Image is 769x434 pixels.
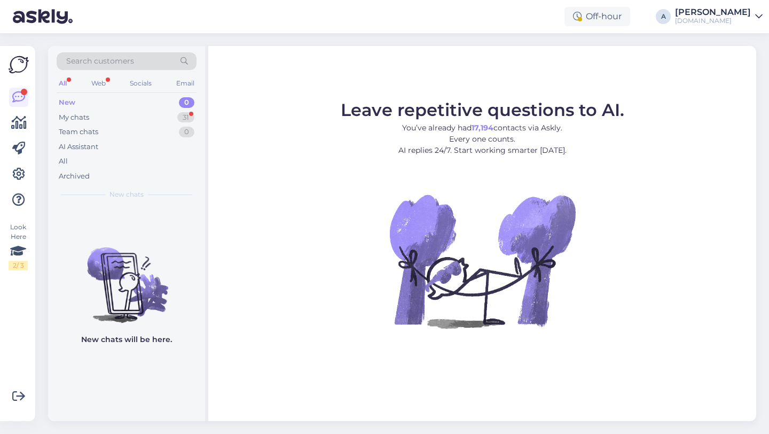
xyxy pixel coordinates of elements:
[59,142,98,152] div: AI Assistant
[66,56,134,67] span: Search customers
[341,122,624,156] p: You’ve already had contacts via Askly. Every one counts. AI replies 24/7. Start working smarter [...
[656,9,671,24] div: A
[675,8,763,25] a: [PERSON_NAME][DOMAIN_NAME]
[59,97,75,108] div: New
[179,127,194,137] div: 0
[59,127,98,137] div: Team chats
[179,97,194,108] div: 0
[89,76,108,90] div: Web
[341,99,624,120] span: Leave repetitive questions to AI.
[59,156,68,167] div: All
[128,76,154,90] div: Socials
[9,222,28,270] div: Look Here
[9,261,28,270] div: 2 / 3
[59,171,90,182] div: Archived
[81,334,172,345] p: New chats will be here.
[59,112,89,123] div: My chats
[675,8,751,17] div: [PERSON_NAME]
[174,76,197,90] div: Email
[564,7,630,26] div: Off-hour
[9,55,29,75] img: Askly Logo
[675,17,751,25] div: [DOMAIN_NAME]
[386,165,578,357] img: No Chat active
[48,228,205,324] img: No chats
[472,123,493,133] b: 17,194
[57,76,69,90] div: All
[109,190,144,199] span: New chats
[177,112,194,123] div: 31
